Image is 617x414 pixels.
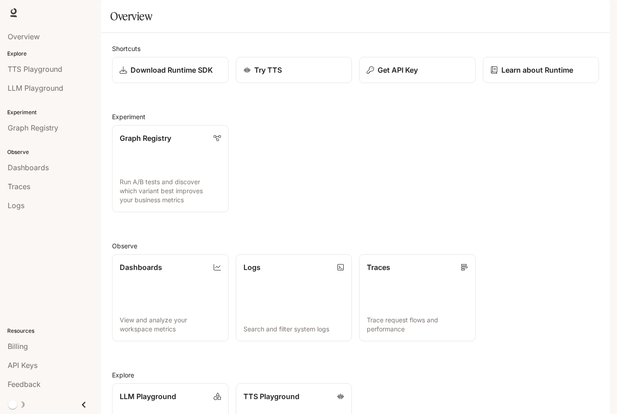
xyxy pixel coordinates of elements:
[243,262,261,273] p: Logs
[501,65,573,75] p: Learn about Runtime
[120,177,221,205] p: Run A/B tests and discover which variant best improves your business metrics
[120,391,176,402] p: LLM Playground
[112,112,599,121] h2: Experiment
[120,262,162,273] p: Dashboards
[236,254,352,341] a: LogsSearch and filter system logs
[367,316,468,334] p: Trace request flows and performance
[236,57,352,83] a: Try TTS
[112,370,599,380] h2: Explore
[243,325,345,334] p: Search and filter system logs
[367,262,390,273] p: Traces
[112,254,229,341] a: DashboardsView and analyze your workspace metrics
[243,391,299,402] p: TTS Playground
[120,133,171,144] p: Graph Registry
[120,316,221,334] p: View and analyze your workspace metrics
[483,57,599,83] a: Learn about Runtime
[110,7,152,25] h1: Overview
[254,65,282,75] p: Try TTS
[112,125,229,212] a: Graph RegistryRun A/B tests and discover which variant best improves your business metrics
[112,44,599,53] h2: Shortcuts
[359,57,476,83] button: Get API Key
[131,65,213,75] p: Download Runtime SDK
[378,65,418,75] p: Get API Key
[112,241,599,251] h2: Observe
[112,57,229,83] a: Download Runtime SDK
[359,254,476,341] a: TracesTrace request flows and performance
